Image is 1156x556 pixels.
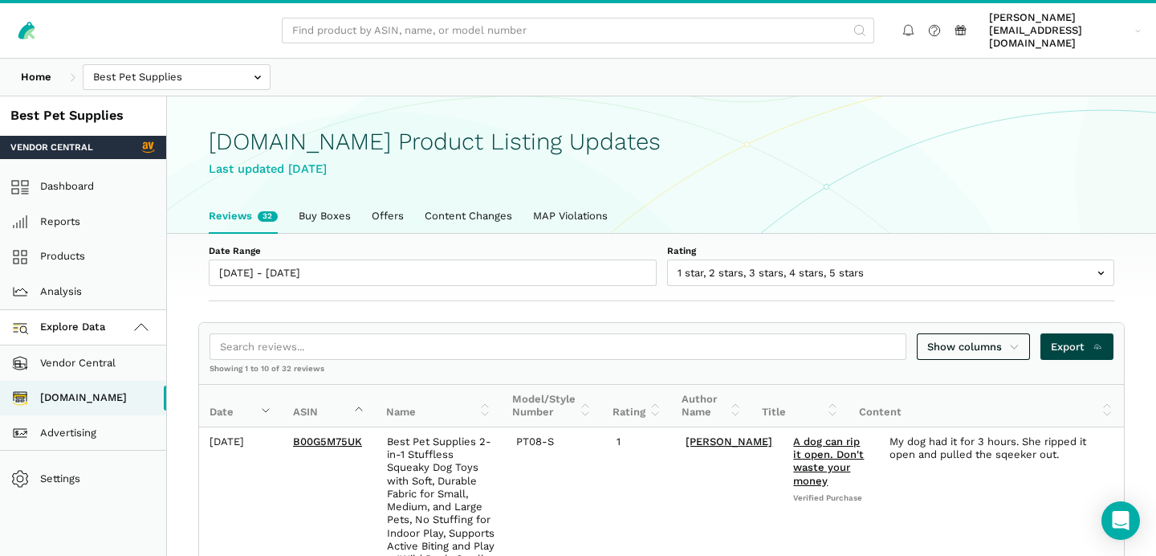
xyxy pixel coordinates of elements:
[283,385,376,427] th: ASIN: activate to sort column ascending
[1040,333,1113,360] a: Export
[10,64,62,91] a: Home
[258,211,278,222] span: New reviews in the last week
[16,318,106,337] span: Explore Data
[209,129,1114,155] h1: [DOMAIN_NAME] Product Listing Updates
[288,199,361,233] a: Buy Boxes
[602,385,672,427] th: Rating: activate to sort column ascending
[10,107,156,125] div: Best Pet Supplies
[293,435,362,448] a: B00G5M75UK
[667,260,1115,286] input: 1 star, 2 stars, 3 stars, 4 stars, 5 stars
[414,199,523,233] a: Content Changes
[793,435,864,487] a: A dog can rip it open. Don't waste your money
[210,333,906,360] input: Search reviews...
[10,141,93,153] span: Vendor Central
[1101,501,1140,540] div: Open Intercom Messenger
[199,363,1124,384] div: Showing 1 to 10 of 32 reviews
[198,199,288,233] a: Reviews32
[376,385,502,427] th: Name: activate to sort column ascending
[83,64,271,91] input: Best Pet Supplies
[751,385,849,427] th: Title: activate to sort column ascending
[282,18,874,44] input: Find product by ASIN, name, or model number
[1051,339,1103,355] span: Export
[849,385,1124,427] th: Content: activate to sort column ascending
[523,199,618,233] a: MAP Violations
[667,244,1115,257] label: Rating
[671,385,751,427] th: Author Name: activate to sort column ascending
[917,333,1031,360] a: Show columns
[989,11,1130,51] span: [PERSON_NAME][EMAIL_ADDRESS][DOMAIN_NAME]
[984,9,1146,53] a: [PERSON_NAME][EMAIL_ADDRESS][DOMAIN_NAME]
[927,339,1020,355] span: Show columns
[889,435,1113,462] div: My dog had it for 3 hours. She ripped it open and pulled the sqeeker out.
[793,493,868,503] span: Verified Purchase
[209,244,657,257] label: Date Range
[502,385,602,427] th: Model/Style Number: activate to sort column ascending
[199,385,283,427] th: Date: activate to sort column ascending
[361,199,414,233] a: Offers
[209,160,1114,178] div: Last updated [DATE]
[686,435,772,448] a: [PERSON_NAME]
